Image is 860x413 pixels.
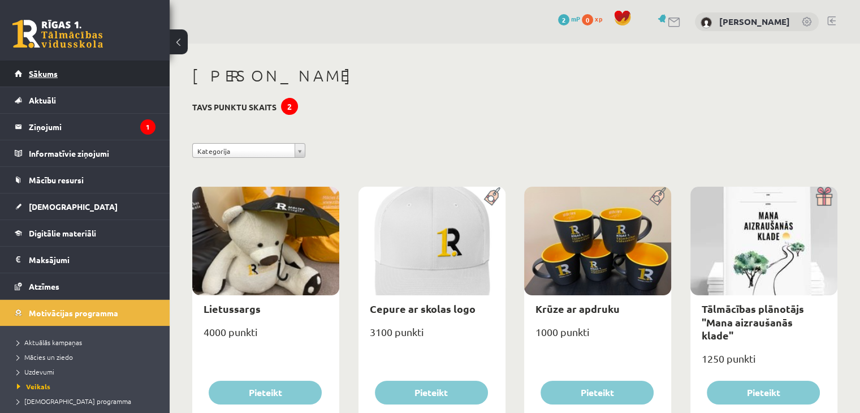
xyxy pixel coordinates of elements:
span: Aktuāli [29,95,56,105]
div: 2 [281,98,298,115]
span: Digitālie materiāli [29,228,96,238]
button: Pieteikt [541,381,654,405]
a: Motivācijas programma [15,300,155,326]
legend: Maksājumi [29,247,155,273]
img: Populāra prece [646,187,671,206]
img: Kristaps Jansons [701,17,712,28]
span: Aktuālās kampaņas [17,338,82,347]
a: [DEMOGRAPHIC_DATA] programma [17,396,158,406]
a: Cepure ar skolas logo [370,302,476,315]
span: Veikals [17,382,50,391]
span: 0 [582,14,593,25]
a: Kategorija [192,143,305,158]
legend: Informatīvie ziņojumi [29,140,155,166]
div: 3100 punkti [358,322,505,351]
span: [DEMOGRAPHIC_DATA] programma [17,397,131,406]
button: Pieteikt [209,381,322,405]
span: Mācies un ziedo [17,352,73,362]
span: 2 [558,14,569,25]
span: xp [595,14,602,23]
a: Digitālie materiāli [15,220,155,246]
a: Aktuāli [15,87,155,113]
a: Sākums [15,61,155,87]
img: Dāvana ar pārsteigumu [812,187,837,206]
a: 0 xp [582,14,608,23]
span: [DEMOGRAPHIC_DATA] [29,201,118,212]
h1: [PERSON_NAME] [192,66,837,85]
a: Ziņojumi1 [15,114,155,140]
span: Kategorija [197,144,290,158]
button: Pieteikt [707,381,820,405]
a: 2 mP [558,14,580,23]
a: Tālmācības plānotājs "Mana aizraušanās klade" [702,302,804,342]
span: mP [571,14,580,23]
a: [PERSON_NAME] [719,16,790,27]
a: Mācību resursi [15,167,155,193]
div: 1000 punkti [524,322,671,351]
span: Sākums [29,68,58,79]
div: 4000 punkti [192,322,339,351]
a: Maksājumi [15,247,155,273]
span: Mācību resursi [29,175,84,185]
span: Uzdevumi [17,367,54,376]
a: Lietussargs [204,302,261,315]
a: Uzdevumi [17,367,158,377]
img: Populāra prece [480,187,505,206]
h3: Tavs punktu skaits [192,102,276,112]
button: Pieteikt [375,381,488,405]
i: 1 [140,119,155,135]
span: Atzīmes [29,281,59,291]
legend: Ziņojumi [29,114,155,140]
a: Krūze ar apdruku [535,302,620,315]
div: 1250 punkti [690,349,837,377]
span: Motivācijas programma [29,308,118,318]
a: Informatīvie ziņojumi [15,140,155,166]
a: Mācies un ziedo [17,352,158,362]
a: Veikals [17,381,158,392]
a: [DEMOGRAPHIC_DATA] [15,193,155,220]
a: Rīgas 1. Tālmācības vidusskola [12,20,103,48]
a: Atzīmes [15,273,155,299]
a: Aktuālās kampaņas [17,337,158,347]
